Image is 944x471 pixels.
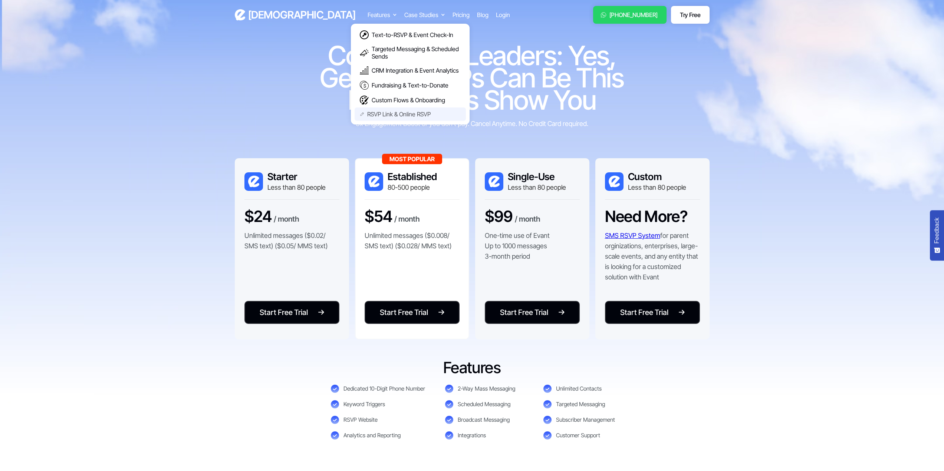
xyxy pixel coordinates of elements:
div: Start Free Trial [620,307,668,318]
a: CRM Integration & Event Analytics [355,63,466,78]
h3: $24 [244,207,272,226]
div: Integrations [458,432,486,439]
div: Keyword Triggers [343,401,385,408]
div: Targeted Messaging [556,401,605,408]
div: Targeted Messaging & Scheduled Sends [372,45,461,60]
div: Less than 80 people [628,183,686,192]
h3: Custom [628,171,686,183]
h3: Single-Use [508,171,566,183]
div: 80-500 people [388,183,437,192]
h3: Starter [267,171,326,183]
a: RSVP Link & Online RSVP [355,107,466,121]
a: Blog [477,10,489,19]
a: [PHONE_NUMBER] [593,6,667,24]
a: Targeted Messaging & Scheduled Sends [355,42,466,63]
h3: $54 [365,207,392,226]
nav: Features [351,20,470,125]
div: Scheduled Messaging [458,401,510,408]
div: 3x Engagement Boost or you don't pay. Cancel Anytime. No Credit Card required. [333,119,611,129]
a: Start Free Trial [485,301,580,324]
a: SMS RSVP System [605,232,660,239]
p: for parent orginizations, enterprises, large-scale events, and any entity that is looking for a c... [605,230,700,282]
div: Customer Support [556,432,600,439]
div: Text-to-RSVP & Event Check-In [372,31,453,39]
div: Most Popular [382,154,442,164]
span: Feedback [934,218,940,243]
div: Dedicated 10-Digit Phone Number [343,385,425,392]
h3: Need More? [605,207,688,226]
div: Fundraising & Text-to-Donate [372,82,448,89]
a: Fundraising & Text-to-Donate [355,78,466,93]
p: One-time use of Evant Up to 1000 messages 3-month period [485,230,550,262]
div: Custom Flows & Onboarding [372,96,445,104]
div: / month [274,213,299,226]
div: Start Free Trial [500,307,548,318]
button: Feedback - Show survey [930,210,944,261]
a: home [235,9,356,21]
div: Features [368,10,397,19]
div: Less than 80 people [267,183,326,192]
p: Unlimited messages ($0.008/ SMS text) ($0.028/ MMS text) [365,230,460,251]
div: Start Free Trial [380,307,428,318]
div: Broadcast Messaging [458,416,510,424]
div: Case Studies [404,10,445,19]
a: Try Free [671,6,709,24]
h3: $99 [485,207,513,226]
div: / month [515,213,540,226]
div: RSVP Website [343,416,378,424]
div: / month [394,213,420,226]
div: RSVP Link & Online RSVP [367,110,431,118]
div: [PHONE_NUMBER] [609,10,658,19]
div: CRM Integration & Event Analytics [372,67,459,74]
div: Unlimited Contacts [556,385,602,392]
a: Start Free Trial [605,301,700,324]
a: Text-to-RSVP & Event Check-In [355,27,466,42]
a: Pricing [453,10,470,19]
div: Analytics and Reporting [343,432,401,439]
h3: Established [388,171,437,183]
h3: Features [349,358,595,378]
h3: [DEMOGRAPHIC_DATA] [248,9,356,21]
h1: Community Leaders: Yes, Getting RSVPs Can Be This Easy - Let's Show You [294,44,650,111]
a: Start Free Trial [244,301,339,324]
div: Subscriber Management [556,416,615,424]
a: Login [496,10,510,19]
div: Less than 80 people [508,183,566,192]
div: Start Free Trial [260,307,308,318]
a: Start Free Trial [365,301,460,324]
div: Case Studies [404,10,438,19]
div: Features [368,10,390,19]
a: Custom Flows & Onboarding [355,93,466,107]
div: 2-Way Mass Messaging [458,385,515,392]
p: Unlimited messages ($0.02/ SMS text) ($0.05/ MMS text) [244,230,339,251]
